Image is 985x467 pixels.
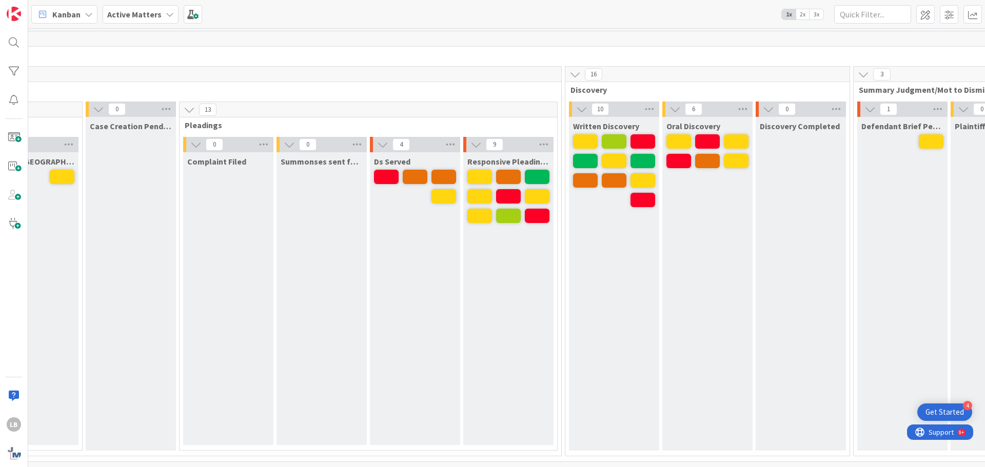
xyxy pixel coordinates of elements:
[592,103,609,115] span: 10
[573,121,639,131] span: Written Discovery
[299,138,317,151] span: 0
[281,156,363,167] span: Summonses sent for service
[467,156,549,167] span: Responsive Pleading Filed
[810,9,823,19] span: 3x
[796,9,810,19] span: 2x
[834,5,911,24] input: Quick Filter...
[52,4,57,12] div: 9+
[206,138,223,151] span: 0
[392,138,410,151] span: 4
[666,121,720,131] span: Oral Discovery
[963,401,972,410] div: 4
[925,407,964,417] div: Get Started
[570,85,837,95] span: Discovery
[760,121,840,131] span: Discovery Completed
[873,68,891,80] span: 3
[7,446,21,460] img: avatar
[880,103,897,115] span: 1
[108,103,126,115] span: 0
[374,156,410,167] span: Ds Served
[22,2,47,14] span: Support
[778,103,796,115] span: 0
[90,121,172,131] span: Case Creation Pending
[52,8,81,21] span: Kanban
[107,9,162,19] b: Active Matters
[185,120,544,130] span: Pleadings
[199,104,216,116] span: 13
[782,9,796,19] span: 1x
[7,7,21,21] img: Visit kanbanzone.com
[585,68,602,80] span: 16
[861,121,943,131] span: Defendant Brief Pending
[187,156,246,167] span: Complaint Filed
[486,138,503,151] span: 9
[917,403,972,421] div: Open Get Started checklist, remaining modules: 4
[685,103,702,115] span: 6
[7,417,21,432] div: LB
